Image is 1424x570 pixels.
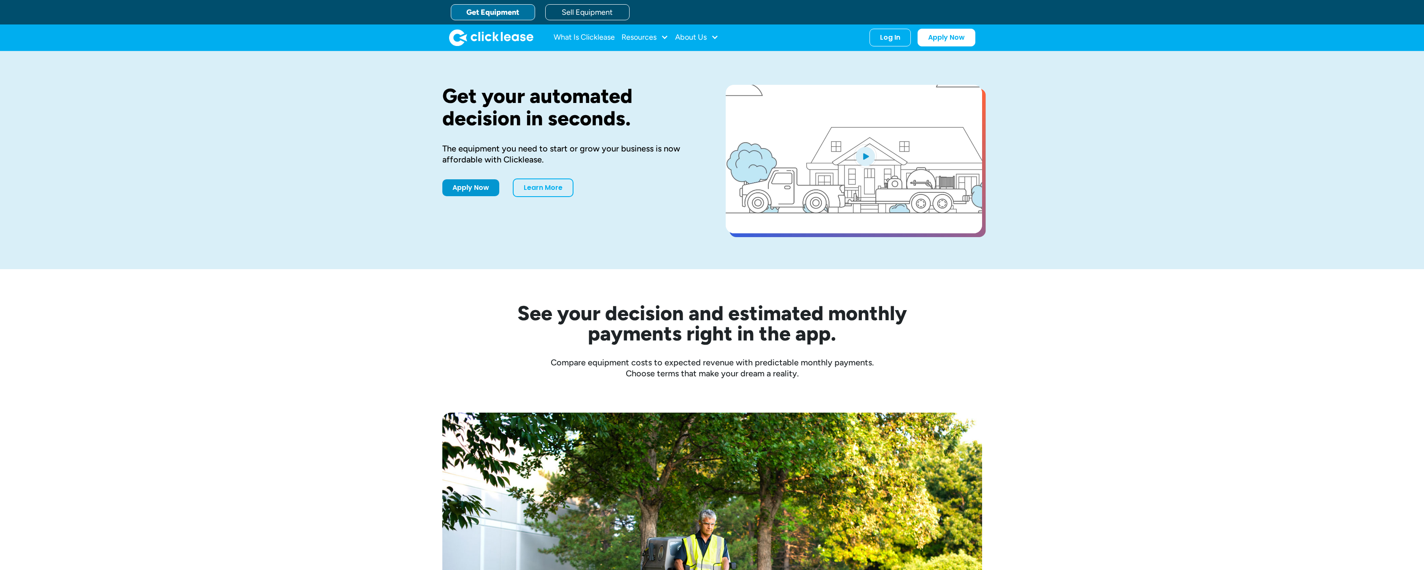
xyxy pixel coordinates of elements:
h1: Get your automated decision in seconds. [442,85,699,130]
h2: See your decision and estimated monthly payments right in the app. [476,303,948,343]
img: Blue play button logo on a light blue circular background [854,144,877,168]
div: Log In [880,33,900,42]
a: Get Equipment [451,4,535,20]
div: Compare equipment costs to expected revenue with predictable monthly payments. Choose terms that ... [442,357,982,379]
a: What Is Clicklease [554,29,615,46]
div: About Us [675,29,719,46]
a: Apply Now [442,179,499,196]
a: Learn More [513,178,573,197]
a: home [449,29,533,46]
a: open lightbox [726,85,982,233]
div: Resources [622,29,668,46]
a: Apply Now [918,29,975,46]
img: Clicklease logo [449,29,533,46]
div: The equipment you need to start or grow your business is now affordable with Clicklease. [442,143,699,165]
a: Sell Equipment [545,4,630,20]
